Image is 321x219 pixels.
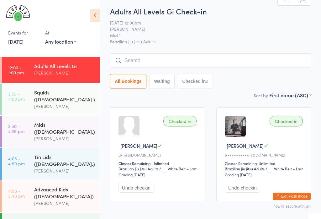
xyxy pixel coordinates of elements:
[110,74,146,88] button: All Bookings
[2,116,100,147] a: 3:40 -4:25 pmMids ([DEMOGRAPHIC_DATA].)[PERSON_NAME]
[34,167,95,174] div: [PERSON_NAME]
[269,92,311,99] div: First name (ASC)
[254,92,268,99] label: Sort by
[110,32,302,38] span: Mat 1
[163,116,197,126] div: Checked in
[6,5,30,21] img: LOCALS JIU JITSU MAROUBRA
[8,124,24,134] time: 3:40 - 4:25 pm
[110,53,311,68] input: Search
[225,116,246,137] img: image1736383985.png
[110,26,302,32] span: [PERSON_NAME]
[34,135,95,142] div: [PERSON_NAME]
[273,204,311,209] button: how to secure with pin
[225,161,305,166] div: Classes Remaining: Unlimited
[8,188,25,198] time: 4:50 - 5:40 pm
[2,180,100,212] a: 4:50 -5:40 pmAdvanced Kids ([DEMOGRAPHIC_DATA])[PERSON_NAME]
[2,57,100,83] a: 12:00 -1:00 pmAdults All Levels Gi[PERSON_NAME]
[2,148,100,180] a: 4:05 -4:50 pmTin Lids ([DEMOGRAPHIC_DATA].)[PERSON_NAME]
[118,166,158,171] div: Brazilian Jiu Jitsu Adults
[225,152,305,158] div: J••••••••••••n@[DOMAIN_NAME]
[34,103,95,110] div: [PERSON_NAME]
[8,28,39,38] div: Events for
[45,38,76,45] div: Any location
[150,74,175,88] button: Waiting
[34,62,95,69] div: Adults All Levels Gi
[34,121,95,135] div: Mids ([DEMOGRAPHIC_DATA].)
[118,161,198,166] div: Classes Remaining: Unlimited
[8,65,24,75] time: 12:00 - 1:00 pm
[206,79,208,84] div: 2
[120,142,157,149] span: [PERSON_NAME]
[34,153,95,167] div: Tin Lids ([DEMOGRAPHIC_DATA].)
[2,83,100,115] a: 3:30 -4:00 pmSquids ([DEMOGRAPHIC_DATA].)[PERSON_NAME]
[34,69,95,77] div: [PERSON_NAME]
[225,183,260,193] button: Undo checkin
[270,116,303,126] div: Checked in
[8,156,25,166] time: 4:05 - 4:50 pm
[8,38,24,45] a: [DATE]
[45,28,76,38] div: At
[227,142,264,149] span: [PERSON_NAME]
[110,19,302,26] span: [DATE] 12:00pm
[118,183,154,193] button: Undo checkin
[118,152,198,158] div: d•m@[DOMAIN_NAME]
[8,91,25,101] time: 3:30 - 4:00 pm
[34,200,95,207] div: [PERSON_NAME]
[225,166,265,171] div: Brazilian Jiu Jitsu Adults
[178,74,213,88] button: Checked in2
[110,38,311,45] span: Brazilian Jiu Jitsu Adults
[110,6,311,16] h2: Adults All Levels Gi Check-in
[34,89,95,103] div: Squids ([DEMOGRAPHIC_DATA].)
[34,186,95,200] div: Advanced Kids ([DEMOGRAPHIC_DATA])
[273,193,311,200] button: Exit kiosk mode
